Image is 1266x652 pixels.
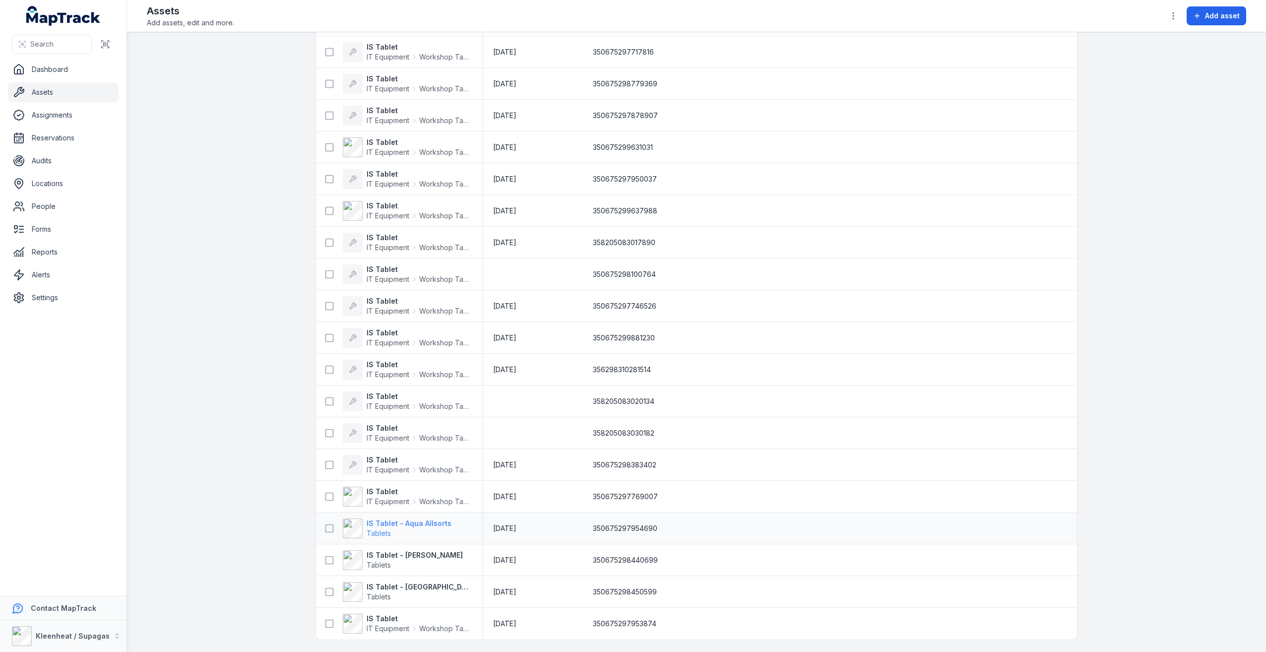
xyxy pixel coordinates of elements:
span: IT Equipment [367,84,409,94]
a: IS TabletIT EquipmentWorkshop Tablets [343,264,469,284]
span: 350675297950037 [593,174,657,184]
span: IT Equipment [367,147,409,157]
a: IS Tablet - Aqua AllsortsTablets [343,519,451,538]
a: IS TabletIT EquipmentWorkshop Tablets [343,423,469,443]
time: 15/04/2025, 12:00:00 am [493,301,516,311]
a: Settings [8,288,119,308]
span: [DATE] [493,302,516,310]
strong: IS Tablet [367,296,469,306]
span: [DATE] [493,492,516,501]
time: 30/04/2025, 12:00:00 am [493,79,516,89]
span: 350675298383402 [593,460,656,470]
span: IT Equipment [367,338,409,348]
span: Workshop Tablets [419,433,469,443]
span: [DATE] [493,524,516,532]
span: Workshop Tablets [419,306,469,316]
span: 350675297746526 [593,301,656,311]
span: Search [30,39,54,49]
span: [DATE] [493,556,516,564]
span: 350675298450599 [593,587,657,597]
time: 30/04/2025, 12:00:00 am [493,47,516,57]
time: 01/01/2025, 12:00:00 am [493,555,516,565]
a: MapTrack [26,6,101,26]
time: 01/04/2025, 12:00:00 am [493,460,516,470]
span: IT Equipment [367,179,409,189]
a: IS TabletIT EquipmentWorkshop Tablets [343,614,469,634]
span: IT Equipment [367,52,409,62]
span: IT Equipment [367,370,409,380]
span: Add assets, edit and more. [147,18,234,28]
strong: IS Tablet [367,137,469,147]
a: IS TabletIT EquipmentWorkshop Tablets [343,137,469,157]
time: 15/04/2025, 12:00:00 am [493,333,516,343]
a: IS TabletIT EquipmentWorkshop Tablets [343,391,469,411]
strong: IS Tablet [367,455,469,465]
span: Workshop Tablets [419,624,469,634]
a: IS TabletIT EquipmentWorkshop Tablets [343,42,469,62]
strong: IS Tablet - [PERSON_NAME] [367,550,463,560]
span: [DATE] [493,365,516,374]
a: IS TabletIT EquipmentWorkshop Tablets [343,233,469,253]
a: Reservations [8,128,119,148]
span: [DATE] [493,111,516,120]
span: 350675298779369 [593,79,657,89]
a: Locations [8,174,119,194]
time: 30/04/2025, 12:00:00 am [493,142,516,152]
span: [DATE] [493,79,516,88]
span: Workshop Tablets [419,243,469,253]
span: 358205083020134 [593,396,654,406]
strong: IS Tablet [367,391,469,401]
span: Workshop Tablets [419,338,469,348]
strong: IS Tablet [367,264,469,274]
span: 350675299881230 [593,333,655,343]
a: IS Tablet - [GEOGRAPHIC_DATA] PlumbingTablets [343,582,469,602]
a: Audits [8,151,119,171]
span: Workshop Tablets [419,465,469,475]
span: Workshop Tablets [419,179,469,189]
a: Alerts [8,265,119,285]
span: Workshop Tablets [419,116,469,126]
a: IS TabletIT EquipmentWorkshop Tablets [343,201,469,221]
span: [DATE] [493,333,516,342]
a: People [8,196,119,216]
strong: IS Tablet [367,169,469,179]
a: Assignments [8,105,119,125]
a: IS TabletIT EquipmentWorkshop Tablets [343,360,469,380]
a: IS TabletIT EquipmentWorkshop Tablets [343,106,469,126]
strong: IS Tablet [367,42,469,52]
span: 350675299637988 [593,206,657,216]
span: 358205083030182 [593,428,654,438]
span: Workshop Tablets [419,52,469,62]
span: Tablets [367,561,391,569]
span: 350675298440699 [593,555,658,565]
span: IT Equipment [367,401,409,411]
span: Workshop Tablets [419,147,469,157]
span: 358205083017890 [593,238,655,248]
span: IT Equipment [367,624,409,634]
span: [DATE] [493,460,516,469]
span: [DATE] [493,619,516,628]
span: [DATE] [493,206,516,215]
time: 01/01/2025, 12:00:00 am [493,174,516,184]
span: [DATE] [493,587,516,596]
strong: IS Tablet [367,328,469,338]
span: Tablets [367,529,391,537]
a: IS TabletIT EquipmentWorkshop Tablets [343,169,469,189]
time: 01/04/2025, 12:00:00 am [493,492,516,502]
span: 350675297878907 [593,111,658,121]
a: Assets [8,82,119,102]
strong: IS Tablet [367,74,469,84]
span: 350675297954690 [593,523,657,533]
span: Workshop Tablets [419,497,469,507]
span: Workshop Tablets [419,274,469,284]
span: Workshop Tablets [419,370,469,380]
time: 01/04/2025, 12:00:00 am [493,206,516,216]
strong: IS Tablet [367,423,469,433]
span: IT Equipment [367,306,409,316]
span: Tablets [367,592,391,601]
time: 01/01/2025, 12:00:00 am [493,587,516,597]
time: 30/04/2025, 12:00:00 am [493,111,516,121]
span: IT Equipment [367,243,409,253]
time: 15/04/2025, 12:00:00 am [493,238,516,248]
time: 01/01/2025, 12:00:00 am [493,619,516,629]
